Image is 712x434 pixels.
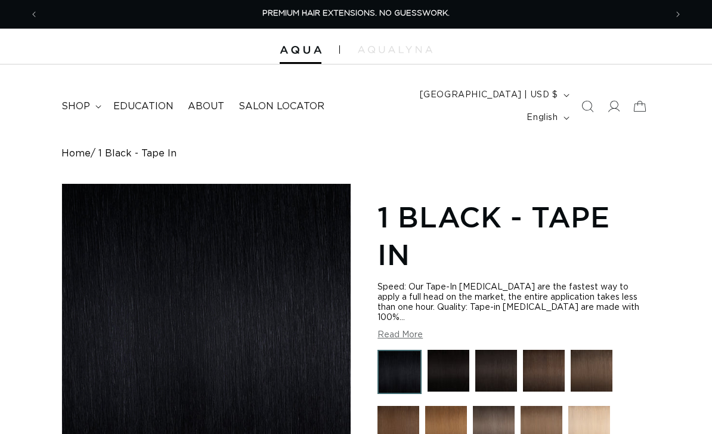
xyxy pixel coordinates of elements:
[358,46,432,53] img: aqualyna.com
[98,148,177,159] span: 1 Black - Tape In
[377,330,423,340] button: Read More
[428,350,469,392] img: 1N Natural Black - Tape In
[571,350,612,400] a: 4AB Medium Ash Brown - Hand Tied Weft
[519,106,574,129] button: English
[188,100,224,113] span: About
[523,350,565,400] a: 2 Dark Brown - Tape In
[21,3,47,26] button: Previous announcement
[377,350,422,394] img: 1 Black - Tape In
[377,350,422,400] a: 1 Black - Tape In
[420,89,558,101] span: [GEOGRAPHIC_DATA] | USD $
[106,93,181,120] a: Education
[61,148,650,159] nav: breadcrumbs
[475,350,517,392] img: 1B Soft Black - Tape In
[665,3,691,26] button: Next announcement
[571,350,612,392] img: 4AB Medium Ash Brown - Hand Tied Weft
[239,100,324,113] span: Salon Locator
[280,46,321,54] img: Aqua Hair Extensions
[113,100,174,113] span: Education
[61,100,90,113] span: shop
[181,93,231,120] a: About
[413,84,574,106] button: [GEOGRAPHIC_DATA] | USD $
[262,10,450,17] span: PREMIUM HAIR EXTENSIONS. NO GUESSWORK.
[231,93,332,120] a: Salon Locator
[574,93,600,119] summary: Search
[523,350,565,392] img: 2 Dark Brown - Tape In
[377,282,650,323] div: Speed: Our Tape-In [MEDICAL_DATA] are the fastest way to apply a full head on the market, the ent...
[428,350,469,400] a: 1N Natural Black - Tape In
[61,148,91,159] a: Home
[54,93,106,120] summary: shop
[527,112,558,124] span: English
[377,198,650,273] h1: 1 Black - Tape In
[475,350,517,400] a: 1B Soft Black - Tape In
